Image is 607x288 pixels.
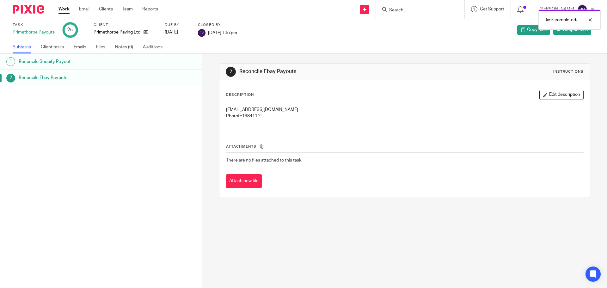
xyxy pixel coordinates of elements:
[226,158,302,162] span: There are no files attached to this task.
[115,41,138,53] a: Notes (0)
[165,22,190,28] label: Due by
[198,29,205,37] img: svg%3E
[79,6,89,12] a: Email
[19,73,137,83] h1: Reconcile Ebay Payouts
[226,174,262,188] button: Attach new file
[70,28,73,32] small: /2
[67,26,73,34] div: 2
[19,57,137,66] h1: Reconcile Shopify Payout
[58,6,70,12] a: Work
[41,41,69,53] a: Client tasks
[13,29,55,35] div: Primethorpe Payouts
[122,6,133,12] a: Team
[99,6,113,12] a: Clients
[143,41,167,53] a: Audit logs
[553,69,584,74] div: Instructions
[208,30,237,35] span: [DATE] 1:57pm
[545,17,577,23] p: Task completed.
[165,29,190,35] div: [DATE]
[239,68,418,75] h1: Reconcile Ebay Payouts
[94,29,140,35] p: Primethorpe Paving Ltd
[13,22,55,28] label: Task
[577,4,587,15] img: svg%3E
[6,74,15,83] div: 2
[94,22,157,28] label: Client
[13,41,36,53] a: Subtasks
[96,41,110,53] a: Files
[539,90,584,100] button: Edit description
[6,57,15,66] div: 1
[226,113,583,119] p: Pborofc198411!?!
[226,67,236,77] div: 2
[226,145,256,148] span: Attachments
[226,92,254,97] p: Description
[13,5,44,14] img: Pixie
[142,6,158,12] a: Reports
[74,41,91,53] a: Emails
[198,22,237,28] label: Closed by
[226,107,583,113] p: [EMAIL_ADDRESS][DOMAIN_NAME]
